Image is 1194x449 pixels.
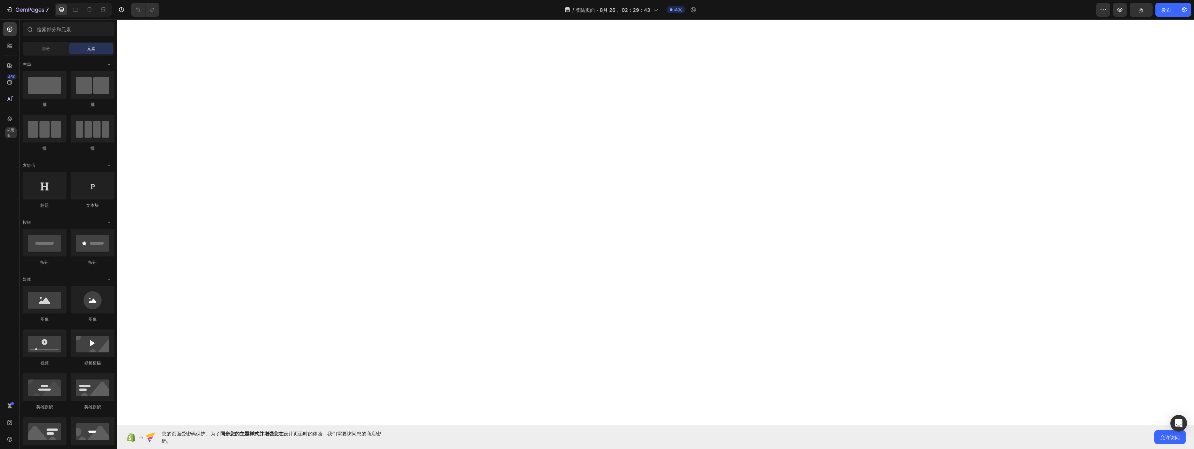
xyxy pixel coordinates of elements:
[1170,415,1187,432] div: 打开对讲信使
[5,127,17,138] div: 试用版
[674,7,682,13] span: 草案
[23,219,31,226] span: 按钮
[71,101,114,108] div: 排
[71,404,114,410] div: 英雄旗帜
[71,145,114,152] div: 排
[23,62,31,68] span: 布局
[23,101,66,108] div: 排
[7,74,17,80] div: 450
[23,22,114,36] input: 搜索部分和元素
[220,431,284,436] span: 同步您的主题样式并增强您在
[1160,434,1180,441] span: 允许访问
[23,316,66,323] div: 图像
[23,404,66,410] div: 英雄旗帜
[42,46,50,52] span: 部分
[23,259,66,266] div: 按钮
[23,276,31,283] span: 媒体
[71,360,114,366] div: 视频横幅
[117,19,1194,425] iframe: Design area
[23,360,66,366] div: 视频
[103,160,114,171] span: 切换打开
[71,202,114,209] div: 文本块
[46,6,49,14] p: 7
[23,145,66,152] div: 排
[3,3,52,17] button: 7
[131,3,159,17] div: 撤消/重做
[71,259,114,266] div: 按钮
[23,162,35,169] span: 发短信
[71,316,114,323] div: 图像
[23,202,66,209] div: 标题
[1130,3,1153,17] button: 救
[1139,7,1144,13] span: 救
[1161,6,1171,14] font: 发布
[103,59,114,70] span: 切换打开
[572,6,574,14] span: /
[103,274,114,285] span: 切换打开
[575,6,650,14] span: 登陆页面 - 8月 26， 02：29：43
[1154,430,1186,444] button: 允许访问
[162,430,384,444] span: 您的页面受密码保护。为了 设计页面时的体验，我们需要访问您的商店密码。
[103,217,114,228] span: 切换打开
[87,46,95,52] span: 元素
[1155,3,1177,17] button: 发布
